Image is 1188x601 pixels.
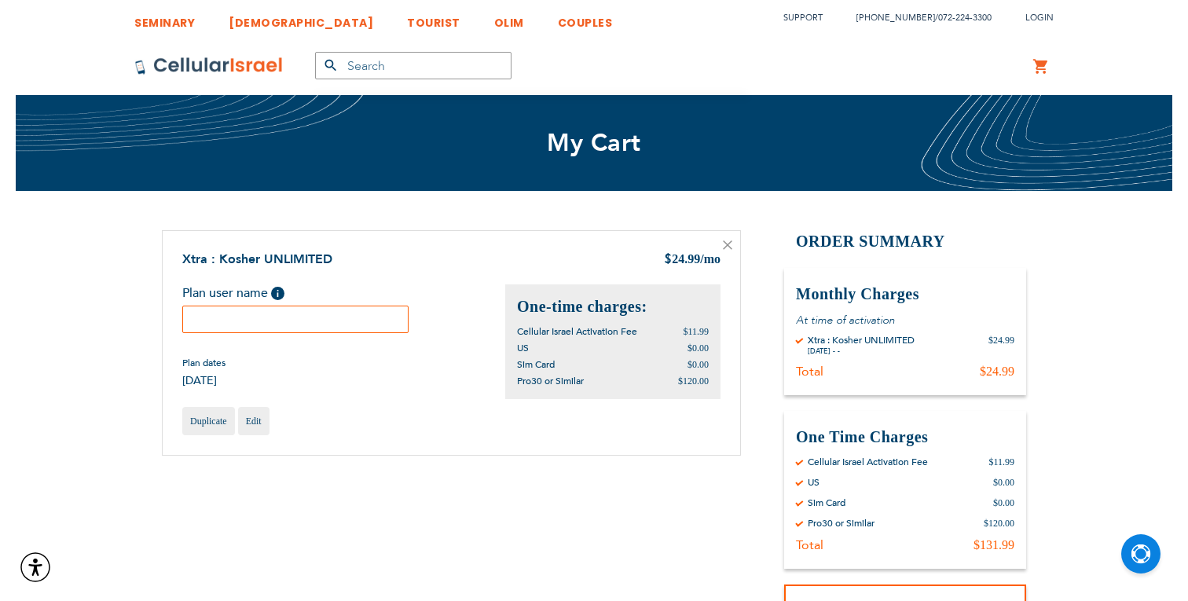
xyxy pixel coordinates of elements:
span: $11.99 [683,326,709,337]
div: Cellular Israel Activation Fee [808,456,928,468]
a: Support [783,12,823,24]
div: $11.99 [988,456,1014,468]
span: My Cart [547,126,641,159]
span: $0.00 [687,343,709,354]
div: [DATE] - - [808,346,915,356]
a: Duplicate [182,407,235,435]
span: $120.00 [678,376,709,387]
span: US [517,342,529,354]
div: $131.99 [973,537,1014,553]
a: Edit [238,407,269,435]
div: Total [796,364,823,379]
div: Sim Card [808,497,845,509]
p: At time of activation [796,313,1014,328]
a: TOURIST [407,4,460,33]
span: Sim Card [517,358,555,371]
span: Edit [246,416,262,427]
input: Search [315,52,511,79]
span: Plan user name [182,284,268,302]
h2: Order Summary [784,230,1026,253]
div: Pro30 or Similar [808,517,874,530]
span: /mo [700,252,720,266]
span: $ [664,251,672,269]
span: [DATE] [182,373,225,388]
span: Duplicate [190,416,227,427]
div: Xtra : Kosher UNLIMITED [808,334,915,346]
a: [PHONE_NUMBER] [856,12,935,24]
h3: Monthly Charges [796,284,1014,305]
div: $24.99 [988,334,1014,356]
div: 24.99 [664,251,720,269]
div: $0.00 [993,476,1014,489]
a: [DEMOGRAPHIC_DATA] [229,4,373,33]
a: Xtra : Kosher UNLIMITED [182,251,332,268]
span: $0.00 [687,359,709,370]
h2: One-time charges: [517,296,709,317]
span: Login [1025,12,1054,24]
a: COUPLES [558,4,613,33]
h3: One Time Charges [796,427,1014,448]
a: 072-224-3300 [938,12,992,24]
div: Total [796,537,823,553]
span: Cellular Israel Activation Fee [517,325,637,338]
li: / [841,6,992,29]
span: Pro30 or Similar [517,375,584,387]
div: $0.00 [993,497,1014,509]
div: US [808,476,819,489]
div: $120.00 [984,517,1014,530]
img: Cellular Israel Logo [134,57,284,75]
a: SEMINARY [134,4,195,33]
span: Help [271,287,284,300]
div: $24.99 [980,364,1014,379]
a: OLIM [494,4,524,33]
span: Plan dates [182,357,225,369]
